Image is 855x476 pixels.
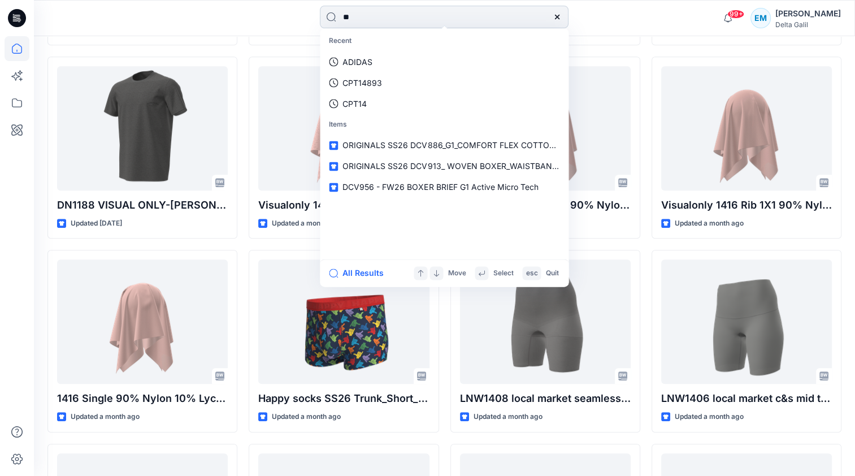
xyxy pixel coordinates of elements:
[329,266,391,280] button: All Results
[71,411,140,423] p: Updated a month ago
[460,259,631,384] a: LNW1408 local market seamless mid thigh
[448,267,466,279] p: Move
[342,98,367,110] p: CPT14
[322,93,566,114] a: CPT14
[493,267,513,279] p: Select
[322,177,566,198] a: DCV956 - FW26 BOXER BRIEF G1 Active Micro Tech
[57,197,228,213] p: DN1188 VISUAL ONLY-[PERSON_NAME] [PERSON_NAME] 100% COTTON _SLEEPWEAR-SHORT SS27
[775,20,841,29] div: Delta Galil
[258,197,429,213] p: Visualonly 1416 Rib 1X1 and Mesh 90% Nylon 10% Lycra 115g
[474,411,542,423] p: Updated a month ago
[750,8,771,28] div: EM
[775,7,841,20] div: [PERSON_NAME]
[342,56,372,68] p: ADIDAS
[57,391,228,406] p: 1416 Single 90% Nylon 10% Lycra 115g
[322,51,566,72] a: ADIDAS
[526,267,537,279] p: esc
[57,66,228,191] a: DN1188 VISUAL ONLY-KENNETH COLE 100% COTTON _SLEEPWEAR-SHORT SS27
[322,72,566,93] a: CPT14893
[272,218,341,230] p: Updated a month ago
[727,10,744,19] span: 99+
[322,114,566,135] p: Items
[545,267,558,279] p: Quit
[661,391,832,406] p: LNW1406 local market c&s mid thigh
[342,183,538,192] span: DCV956 - FW26 BOXER BRIEF G1 Active Micro Tech
[661,197,832,213] p: Visualonly 1416 Rib 1X1 90% Nylon 10% Lycra 115g
[675,218,744,230] p: Updated a month ago
[661,259,832,384] a: LNW1406 local market c&s mid thigh
[258,66,429,191] a: Visualonly 1416 Rib 1X1 and Mesh 90% Nylon 10% Lycra 115g
[57,259,228,384] a: 1416 Single 90% Nylon 10% Lycra 115g
[322,156,566,177] a: ORIGINALS SS26 DCV913_ WOVEN BOXER_WAISTBAND_GR5_V1
[342,77,382,89] p: CPT14893
[258,259,429,384] a: Happy socks SS26 Trunk_Short_Boxer
[342,162,587,171] span: ORIGINALS SS26 DCV913_ WOVEN BOXER_WAISTBAND_GR5_V1
[71,218,122,230] p: Updated [DATE]
[460,391,631,406] p: LNW1408 local market seamless mid thigh
[272,411,341,423] p: Updated a month ago
[258,391,429,406] p: Happy socks SS26 Trunk_Short_Boxer
[322,31,566,51] p: Recent
[675,411,744,423] p: Updated a month ago
[661,66,832,191] a: Visualonly 1416 Rib 1X1 90% Nylon 10% Lycra 115g
[342,141,585,150] span: ORIGINALS SS26 DCV886_G1_COMFORT FLEX COTTON_TRUNK
[322,135,566,156] a: ORIGINALS SS26 DCV886_G1_COMFORT FLEX COTTON_TRUNK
